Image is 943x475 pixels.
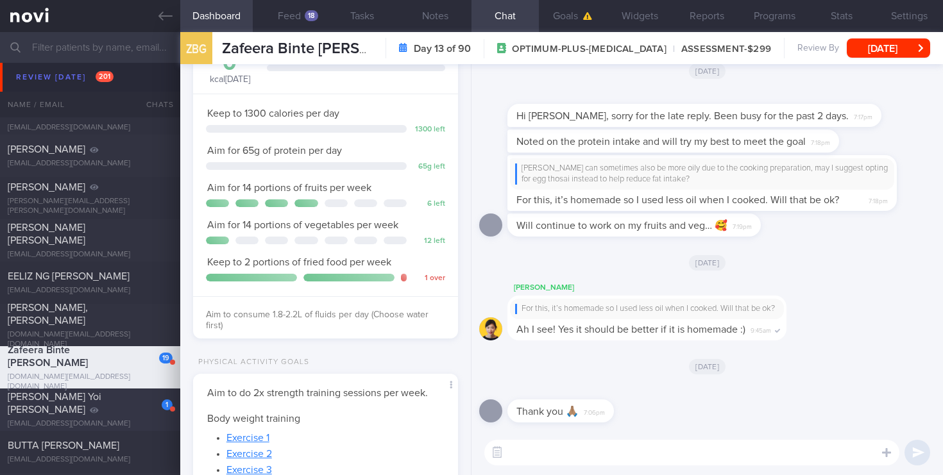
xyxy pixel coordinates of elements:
div: 65 g left [413,162,445,172]
span: 7:18pm [811,135,830,147]
div: [EMAIL_ADDRESS][DOMAIN_NAME] [8,123,173,133]
span: Zafeera Binte [PERSON_NAME] [8,345,88,368]
div: [EMAIL_ADDRESS][DOMAIN_NAME] [8,286,173,296]
div: 18 [305,10,318,21]
strong: Day 13 of 90 [414,42,471,55]
span: Zafeera Binte [PERSON_NAME] [222,41,438,56]
span: [PERSON_NAME] [8,60,85,70]
div: [EMAIL_ADDRESS][DOMAIN_NAME] [8,250,173,260]
a: Exercise 3 [226,465,272,475]
button: [DATE] [847,38,930,58]
span: [DATE] [689,63,726,79]
span: 9:45am [751,323,771,335]
div: 19 [159,353,173,363]
div: [EMAIL_ADDRESS][DOMAIN_NAME] [8,74,173,84]
div: [PERSON_NAME][EMAIL_ADDRESS][PERSON_NAME][DOMAIN_NAME] [8,197,173,216]
div: [DOMAIN_NAME][EMAIL_ADDRESS][DOMAIN_NAME] [8,372,173,392]
span: EELIZ NG [PERSON_NAME] [8,271,130,281]
span: OPTIMUM-PLUS-[MEDICAL_DATA] [512,43,666,56]
span: Will continue to work on my fruits and veg… 🥰 [516,221,727,231]
div: 1 over [413,274,445,283]
span: Aim to do 2x strength training sessions per week. [207,388,428,398]
a: Exercise 2 [226,449,272,459]
span: ASSESSMENT-$299 [667,43,771,56]
div: 1 [162,399,173,410]
span: MARECHAL [PERSON_NAME] [8,96,142,106]
div: [EMAIL_ADDRESS][DOMAIN_NAME] [8,419,173,429]
span: Hi [PERSON_NAME], sorry for the late reply. Been busy for the past 2 days. [516,111,849,121]
span: [PERSON_NAME] [8,144,85,154]
span: Body weight training [207,413,300,424]
span: Noted on the protein intake and will try my best to meet the goal [516,137,806,147]
span: [PERSON_NAME] [PERSON_NAME] [8,222,85,246]
span: Aim to consume 1.8-2.2L of fluids per day (Choose water first) [206,310,429,331]
span: Ah I see! Yes it should be better if it is homemade :) [516,324,745,335]
div: For this, it’s homemade so I used less oil when I cooked. Will that be ok? [515,304,779,314]
div: 1300 left [413,125,445,135]
div: kcal [DATE] [206,52,254,86]
div: [PERSON_NAME] can sometimes also be more oily due to the cooking preparation, may I suggest optin... [515,163,889,185]
span: 7:17pm [854,110,872,122]
span: [PERSON_NAME] [8,182,85,192]
a: Exercise 1 [226,433,269,443]
span: [PERSON_NAME], [PERSON_NAME] [8,303,88,326]
div: [PERSON_NAME] [507,280,825,296]
span: [PERSON_NAME] Yoi [PERSON_NAME] [8,392,101,415]
div: 6 left [413,199,445,209]
span: 7:06pm [584,405,605,417]
span: [DATE] [689,255,726,271]
div: ZBG [177,24,216,74]
span: Keep to 1300 calories per day [207,108,339,119]
span: Review By [797,43,839,54]
span: Thank you 🙏🏽 [516,406,579,417]
div: [EMAIL_ADDRESS][DOMAIN_NAME] [8,455,173,465]
span: BUTTA [PERSON_NAME] [8,440,119,451]
span: For this, it’s homemade so I used less oil when I cooked. Will that be ok? [516,195,839,205]
div: [EMAIL_ADDRESS][DOMAIN_NAME] [8,159,173,169]
span: Aim for 14 portions of fruits per week [207,183,371,193]
span: 7:19pm [733,219,752,231]
div: Physical Activity Goals [193,358,309,367]
span: [DATE] [689,359,726,374]
span: Aim for 14 portions of vegetables per week [207,220,398,230]
div: [DOMAIN_NAME][EMAIL_ADDRESS][DOMAIN_NAME] [8,330,173,349]
span: 7:18pm [869,194,888,206]
span: Aim for 65g of protein per day [207,146,342,156]
span: Keep to 2 portions of fried food per week [207,257,391,267]
div: 12 left [413,237,445,246]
